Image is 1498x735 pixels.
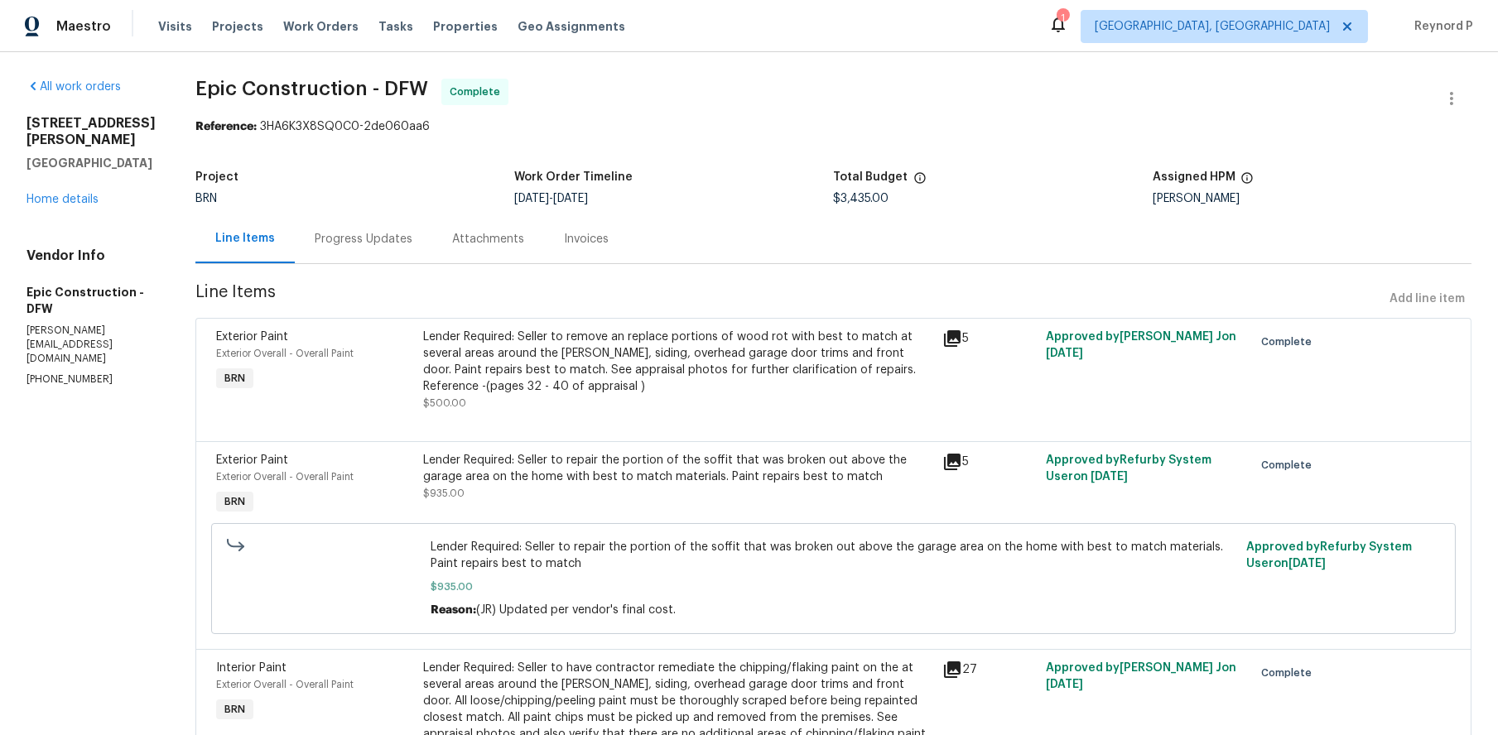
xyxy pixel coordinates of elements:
span: [DATE] [1288,558,1326,569]
span: - [514,193,588,204]
div: 5 [942,329,1036,348]
span: Exterior Paint [216,331,288,343]
h5: Total Budget [834,171,908,183]
span: Approved by [PERSON_NAME] J on [1046,331,1236,359]
span: [DATE] [1091,471,1128,483]
span: $500.00 [424,398,467,408]
span: Geo Assignments [518,18,625,35]
h5: Epic Construction - DFW [26,284,156,317]
span: Reynord P [1408,18,1473,35]
div: [PERSON_NAME] [1153,193,1472,204]
div: Attachments [452,231,524,247]
span: Approved by Refurby System User on [1246,541,1412,569]
span: Visits [158,18,192,35]
div: 3HA6K3X8SQ0C0-2de060aa6 [195,118,1472,135]
span: Exterior Overall - Overall Paint [216,348,354,358]
div: 27 [942,660,1036,680]
a: Home details [26,194,99,205]
span: Epic Construction - DFW [195,79,428,98]
span: BRN [218,370,252,387]
span: Reason: [431,604,476,616]
span: Tasks [378,21,413,32]
h5: Project [195,171,238,183]
span: Projects [212,18,263,35]
span: BRN [218,493,252,510]
span: Exterior Paint [216,454,288,466]
div: Lender Required: Seller to remove an replace portions of wood rot with best to match at several a... [424,329,932,395]
p: [PHONE_NUMBER] [26,372,156,387]
span: Complete [1261,665,1318,681]
span: $935.00 [431,579,1236,595]
span: Approved by Refurby System User on [1046,454,1211,483]
span: Exterior Overall - Overall Paint [216,680,354,689]
span: [DATE] [1046,679,1083,690]
span: BRN [195,193,217,204]
span: Properties [433,18,498,35]
span: [DATE] [514,193,549,204]
span: $935.00 [424,488,465,498]
span: Complete [450,84,507,100]
h4: Vendor Info [26,247,156,264]
span: Complete [1261,457,1318,473]
span: Interior Paint [216,662,287,674]
div: Invoices [564,231,609,247]
div: Progress Updates [315,231,412,247]
a: All work orders [26,81,121,93]
span: (JR) Updated per vendor's final cost. [476,604,676,616]
span: $3,435.00 [834,193,889,204]
p: [PERSON_NAME][EMAIL_ADDRESS][DOMAIN_NAME] [26,324,156,366]
span: Exterior Overall - Overall Paint [216,472,354,482]
div: 1 [1057,10,1068,26]
span: [DATE] [553,193,588,204]
span: The hpm assigned to this work order. [1240,171,1254,193]
span: Line Items [195,284,1383,315]
span: [DATE] [1046,348,1083,359]
span: The total cost of line items that have been proposed by Opendoor. This sum includes line items th... [913,171,927,193]
span: BRN [218,701,252,718]
b: Reference: [195,121,257,132]
h5: Work Order Timeline [514,171,633,183]
span: Approved by [PERSON_NAME] J on [1046,662,1236,690]
h2: [STREET_ADDRESS][PERSON_NAME] [26,115,156,148]
span: Maestro [56,18,111,35]
span: [GEOGRAPHIC_DATA], [GEOGRAPHIC_DATA] [1095,18,1330,35]
div: Lender Required: Seller to repair the portion of the soffit that was broken out above the garage ... [424,452,932,485]
div: 5 [942,452,1036,472]
h5: Assigned HPM [1153,171,1235,183]
div: Line Items [215,230,275,247]
span: Work Orders [283,18,359,35]
span: Complete [1261,334,1318,350]
span: Lender Required: Seller to repair the portion of the soffit that was broken out above the garage ... [431,539,1236,572]
h5: [GEOGRAPHIC_DATA] [26,155,156,171]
